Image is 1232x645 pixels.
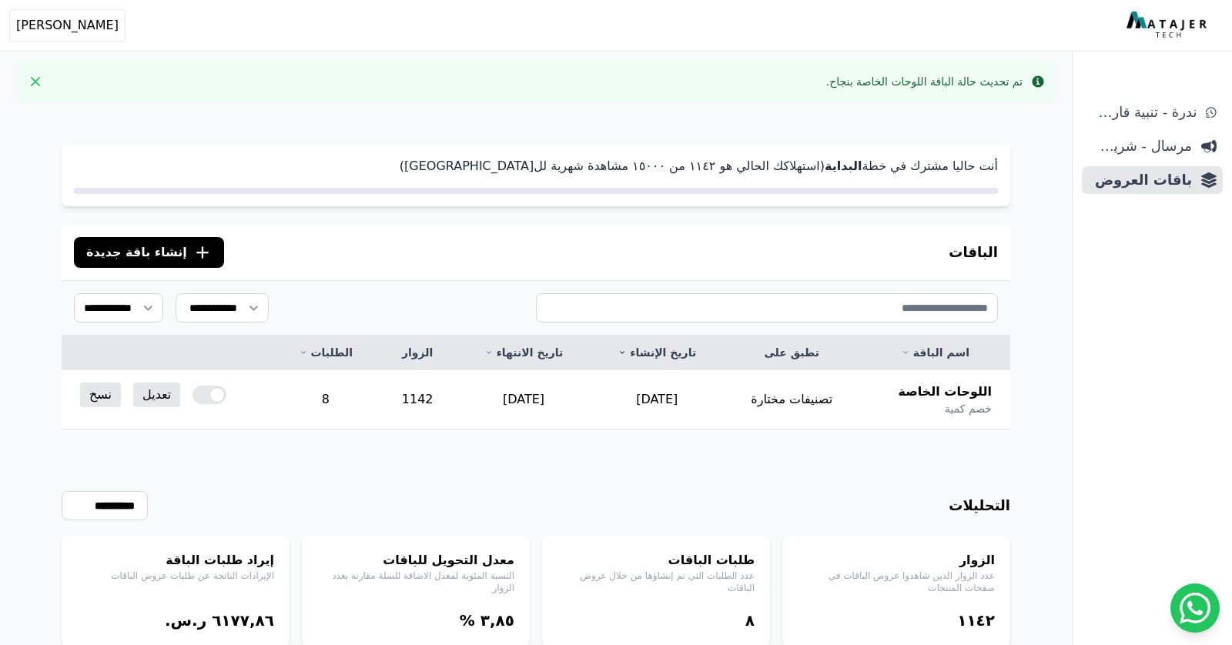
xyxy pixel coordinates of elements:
div: ١١٤٢ [798,610,995,631]
td: 8 [273,370,378,429]
span: باقات العروض [1088,169,1192,191]
span: مرسال - شريط دعاية [1088,135,1192,157]
span: ندرة - تنبية قارب علي النفاذ [1088,102,1197,123]
h4: طلبات الباقات [557,551,755,570]
div: تم تحديث حالة الباقة اللوحات الخاصة بنجاح. [826,74,1023,89]
a: تاريخ الإنشاء [609,345,705,360]
td: [DATE] [457,370,591,429]
td: [DATE] [591,370,724,429]
th: تطبق على [724,336,860,370]
a: نسخ [80,383,121,407]
button: [PERSON_NAME] [9,9,126,42]
p: أنت حاليا مشترك في خطة (استهلاكك الحالي هو ١١٤٢ من ١٥۰۰۰ مشاهدة شهرية لل[GEOGRAPHIC_DATA]) [74,157,998,175]
a: الطلبات [292,345,360,360]
span: ر.س. [165,611,206,630]
button: Close [23,69,48,94]
a: تعديل [133,383,180,407]
bdi: ۳,٨٥ [480,611,514,630]
p: الإيرادات الناتجة عن طلبات عروض الباقات [77,570,274,582]
a: اسم الباقة [879,345,992,360]
p: عدد الزوار الذين شاهدوا عروض الباقات في صفحات المنتجات [798,570,995,594]
strong: البداية [825,159,862,173]
a: تاريخ الانتهاء [475,345,572,360]
td: 1142 [378,370,457,429]
p: النسبة المئوية لمعدل الاضافة للسلة مقارنة بعدد الزوار [317,570,514,594]
span: % [460,611,475,630]
h4: الزوار [798,551,995,570]
th: الزوار [378,336,457,370]
button: إنشاء باقة جديدة [74,237,224,268]
span: خصم كمية [945,401,992,416]
div: ٨ [557,610,755,631]
bdi: ٦١٧٧,٨٦ [212,611,274,630]
img: MatajerTech Logo [1127,12,1210,39]
h3: التحليلات [949,495,1010,516]
td: تصنيفات مختارة [724,370,860,429]
span: إنشاء باقة جديدة [86,243,187,262]
span: اللوحات الخاصة [899,383,992,401]
span: [PERSON_NAME] [16,16,119,35]
h4: إيراد طلبات الباقة [77,551,274,570]
h4: معدل التحويل للباقات [317,551,514,570]
h3: الباقات [949,242,998,263]
p: عدد الطلبات التي تم إنشاؤها من خلال عروض الباقات [557,570,755,594]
